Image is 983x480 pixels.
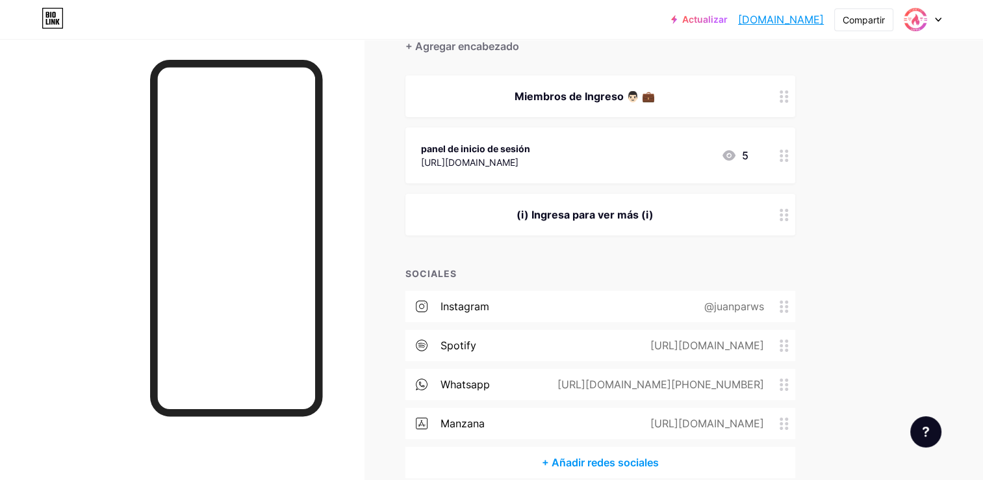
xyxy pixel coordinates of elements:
[421,142,530,155] div: panel de inicio de sesión
[630,338,780,353] div: [URL][DOMAIN_NAME]
[440,338,476,353] div: Spotify
[421,155,530,169] div: [URL][DOMAIN_NAME]
[537,377,780,392] div: [URL][DOMAIN_NAME][PHONE_NUMBER]
[903,7,928,32] img: Juan Pablo Zúñiga
[742,148,748,163] font: 5
[843,13,885,27] div: Compartir
[630,416,780,431] div: [URL][DOMAIN_NAME]
[440,416,485,431] div: manzana
[738,12,824,27] a: [DOMAIN_NAME]
[405,267,795,280] div: SOCIALES
[682,14,728,25] font: Actualizar
[405,447,795,478] div: + Añadir redes sociales
[421,207,748,222] div: (i) Ingresa para ver más (i)
[421,88,748,104] div: Miembros de Ingreso 👨🏻 💼
[683,299,780,314] div: @juanparws
[440,299,489,314] div: Instagram
[405,38,519,54] div: + Agregar encabezado
[440,377,490,392] div: Whatsapp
